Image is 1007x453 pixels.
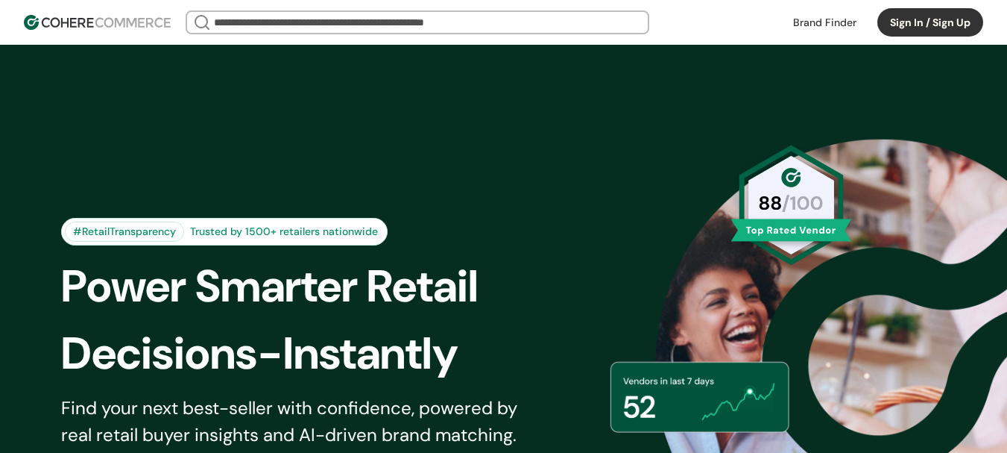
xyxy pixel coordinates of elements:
div: Find your next best-seller with confidence, powered by real retail buyer insights and AI-driven b... [61,395,537,449]
div: Trusted by 1500+ retailers nationwide [184,224,384,240]
div: Decisions-Instantly [61,320,562,387]
img: Cohere Logo [24,15,171,30]
div: Power Smarter Retail [61,253,562,320]
div: #RetailTransparency [65,222,184,242]
button: Sign In / Sign Up [877,8,983,37]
